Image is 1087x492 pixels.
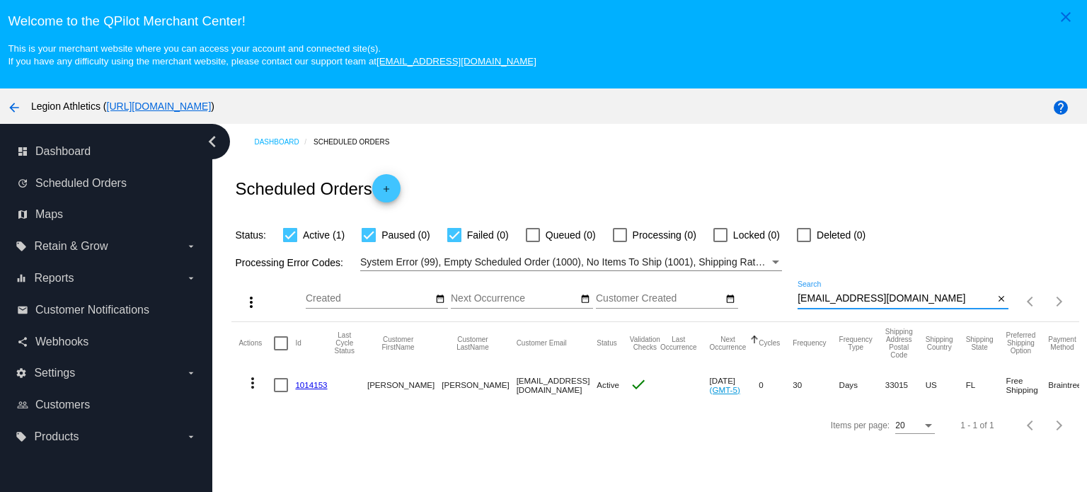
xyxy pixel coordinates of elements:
[1052,99,1069,116] mat-icon: help
[895,421,935,431] mat-select: Items per page:
[6,99,23,116] mat-icon: arrow_back
[597,380,619,389] span: Active
[17,172,197,195] a: update Scheduled Orders
[16,241,27,252] i: local_offer
[725,294,735,305] mat-icon: date_range
[35,304,149,316] span: Customer Notifications
[966,336,994,351] button: Change sorting for ShippingState
[17,299,197,321] a: email Customer Notifications
[235,174,400,202] h2: Scheduled Orders
[16,367,27,379] i: settings
[314,131,402,153] a: Scheduled Orders
[17,140,197,163] a: dashboard Dashboard
[378,184,395,201] mat-icon: add
[467,227,509,244] span: Failed (0)
[633,227,696,244] span: Processing (0)
[335,331,355,355] button: Change sorting for LastProcessingCycleId
[710,365,759,406] mat-cell: [DATE]
[831,421,890,430] div: Items per page:
[580,294,590,305] mat-icon: date_range
[17,399,28,411] i: people_outline
[660,336,697,351] button: Change sorting for LastOccurrenceUtc
[295,380,327,389] a: 1014153
[451,293,578,304] input: Next Occurrence
[895,421,904,430] span: 20
[35,145,91,158] span: Dashboard
[34,367,75,379] span: Settings
[960,421,994,430] div: 1 - 1 of 1
[35,177,127,190] span: Scheduled Orders
[966,365,1006,406] mat-cell: FL
[994,292,1008,307] button: Clear
[17,394,197,416] a: people_outline Customers
[1017,411,1045,440] button: Previous page
[17,146,28,157] i: dashboard
[1006,331,1036,355] button: Change sorting for PreferredShippingOption
[798,293,994,304] input: Search
[235,257,343,268] span: Processing Error Codes:
[1006,365,1049,406] mat-cell: Free Shipping
[759,365,793,406] mat-cell: 0
[926,365,966,406] mat-cell: US
[35,336,88,348] span: Webhooks
[630,322,660,365] mat-header-cell: Validation Checks
[885,328,913,359] button: Change sorting for ShippingPostcode
[1057,8,1074,25] mat-icon: close
[1048,336,1076,351] button: Change sorting for PaymentMethod.Type
[235,229,266,241] span: Status:
[34,272,74,285] span: Reports
[295,339,301,348] button: Change sorting for Id
[17,304,28,316] i: email
[17,209,28,220] i: map
[793,365,839,406] mat-cell: 30
[381,227,430,244] span: Paused (0)
[839,336,873,351] button: Change sorting for FrequencyType
[546,227,596,244] span: Queued (0)
[759,339,780,348] button: Change sorting for Cycles
[34,240,108,253] span: Retain & Grow
[442,365,516,406] mat-cell: [PERSON_NAME]
[16,431,27,442] i: local_offer
[442,336,503,351] button: Change sorting for CustomerLastName
[185,431,197,442] i: arrow_drop_down
[517,365,597,406] mat-cell: [EMAIL_ADDRESS][DOMAIN_NAME]
[16,273,27,284] i: equalizer
[185,367,197,379] i: arrow_drop_down
[367,365,442,406] mat-cell: [PERSON_NAME]
[630,376,647,393] mat-icon: check
[367,336,429,351] button: Change sorting for CustomerFirstName
[31,101,214,112] span: Legion Athletics ( )
[596,293,723,304] input: Customer Created
[17,331,197,353] a: share Webhooks
[306,293,433,304] input: Created
[885,365,926,406] mat-cell: 33015
[238,322,274,365] mat-header-cell: Actions
[839,365,885,406] mat-cell: Days
[817,227,865,244] span: Deleted (0)
[793,339,826,348] button: Change sorting for Frequency
[376,56,536,67] a: [EMAIL_ADDRESS][DOMAIN_NAME]
[710,336,747,351] button: Change sorting for NextOccurrenceUtc
[996,294,1006,305] mat-icon: close
[517,339,567,348] button: Change sorting for CustomerEmail
[733,227,780,244] span: Locked (0)
[244,374,261,391] mat-icon: more_vert
[35,399,90,411] span: Customers
[107,101,212,112] a: [URL][DOMAIN_NAME]
[710,385,740,394] a: (GMT-5)
[17,178,28,189] i: update
[17,203,197,226] a: map Maps
[8,43,536,67] small: This is your merchant website where you can access your account and connected site(s). If you hav...
[303,227,345,244] span: Active (1)
[34,430,79,443] span: Products
[1045,287,1074,316] button: Next page
[185,241,197,252] i: arrow_drop_down
[201,130,224,153] i: chevron_left
[35,208,63,221] span: Maps
[254,131,314,153] a: Dashboard
[8,13,1079,29] h3: Welcome to the QPilot Merchant Center!
[17,336,28,348] i: share
[243,294,260,311] mat-icon: more_vert
[360,253,782,271] mat-select: Filter by Processing Error Codes
[926,336,953,351] button: Change sorting for ShippingCountry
